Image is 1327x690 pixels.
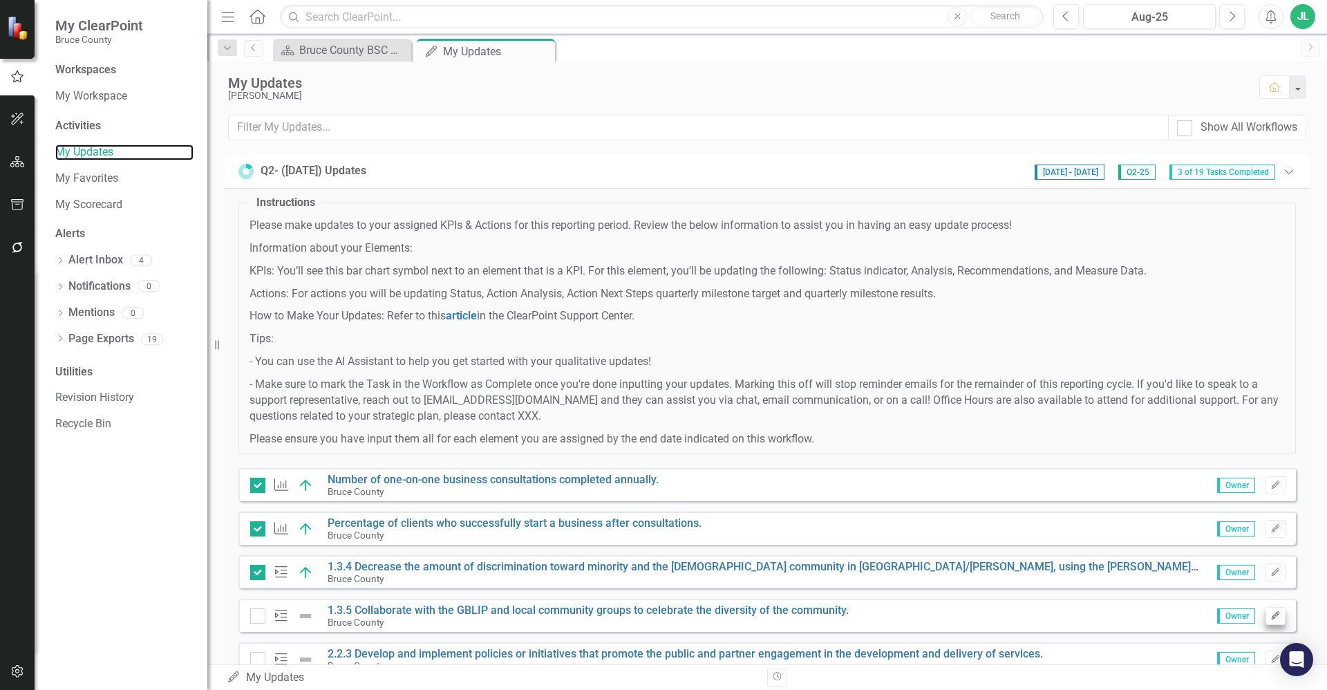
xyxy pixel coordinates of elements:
a: My Scorecard [55,197,194,213]
p: - Make sure to mark the Task in the Workflow as Complete once you’re done inputting your updates.... [250,377,1285,425]
div: Alerts [55,226,194,242]
a: Mentions [68,305,115,321]
p: Tips: [250,331,1285,347]
a: 2.2.3 Develop and implement policies or initiatives that promote the public and partner engagemen... [328,647,1043,660]
div: 0 [122,307,144,319]
span: Owner [1217,521,1255,537]
a: My Updates [55,144,194,160]
small: Bruce County [328,573,384,584]
div: Activities [55,118,194,134]
span: [DATE] - [DATE] [1035,165,1104,180]
a: Alert Inbox [68,252,123,268]
div: 19 [141,333,163,345]
button: JL [1290,4,1315,29]
p: KPIs: You’ll see this bar chart symbol next to an element that is a KPI. For this element, you’ll... [250,263,1285,279]
div: Workspaces [55,62,116,78]
a: Page Exports [68,331,134,347]
small: Bruce County [328,486,384,497]
p: How to Make Your Updates: Refer to this in the ClearPoint Support Center. [250,308,1285,324]
input: Filter My Updates... [228,115,1169,140]
button: Aug-25 [1083,4,1216,29]
div: Bruce County BSC Welcome Page [299,41,408,59]
a: Notifications [68,279,131,295]
p: Information about your Elements: [250,241,1285,257]
span: Search [990,10,1020,21]
p: Please make updates to your assigned KPIs & Actions for this reporting period. Review the below i... [250,218,1285,234]
img: On Track [297,564,314,581]
img: ClearPoint Strategy [7,16,31,40]
a: Bruce County BSC Welcome Page [276,41,408,59]
span: Owner [1217,478,1255,493]
img: On Track [297,521,314,537]
span: Owner [1217,565,1255,580]
a: article [446,309,477,322]
div: My Updates [228,75,1245,91]
img: Not Defined [297,651,314,668]
div: Utilities [55,364,194,380]
a: My Favorites [55,171,194,187]
a: Number of one-on-one business consultations completed annually. [328,473,659,486]
a: Recycle Bin [55,416,194,432]
p: Please ensure you have input them all for each element you are assigned by the end date indicated... [250,431,1285,447]
div: [PERSON_NAME] [228,91,1245,101]
small: Bruce County [328,617,384,628]
input: Search ClearPoint... [280,5,1043,29]
img: On Track [297,477,314,494]
button: Search [970,7,1039,26]
legend: Instructions [250,195,322,211]
small: Bruce County [328,660,384,671]
a: Percentage of clients who successfully start a business after consultations. [328,516,702,530]
div: My Updates [227,670,757,686]
a: 1.3.5 Collaborate with the GBLIP and local community groups to celebrate the diversity of the com... [328,604,849,617]
small: Bruce County [328,530,384,541]
span: Owner [1217,652,1255,667]
div: 4 [130,254,152,266]
span: Q2-25 [1118,165,1156,180]
a: My Workspace [55,88,194,104]
div: 0 [138,281,160,292]
p: - You can use the AI Assistant to help you get started with your qualitative updates! [250,354,1285,370]
div: Aug-25 [1088,9,1211,26]
div: Open Intercom Messenger [1280,643,1313,676]
div: Q2- ([DATE]) Updates [261,163,366,179]
small: Bruce County [55,34,143,45]
span: Owner [1217,608,1255,624]
span: 3 of 19 Tasks Completed [1169,165,1275,180]
div: Show All Workflows [1201,120,1297,136]
p: Actions: For actions you will be updating Status, Action Analysis, Action Next Steps quarterly mi... [250,286,1285,302]
div: My Updates [443,43,552,60]
a: Revision History [55,390,194,406]
span: My ClearPoint [55,17,143,34]
img: Not Defined [297,608,314,624]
